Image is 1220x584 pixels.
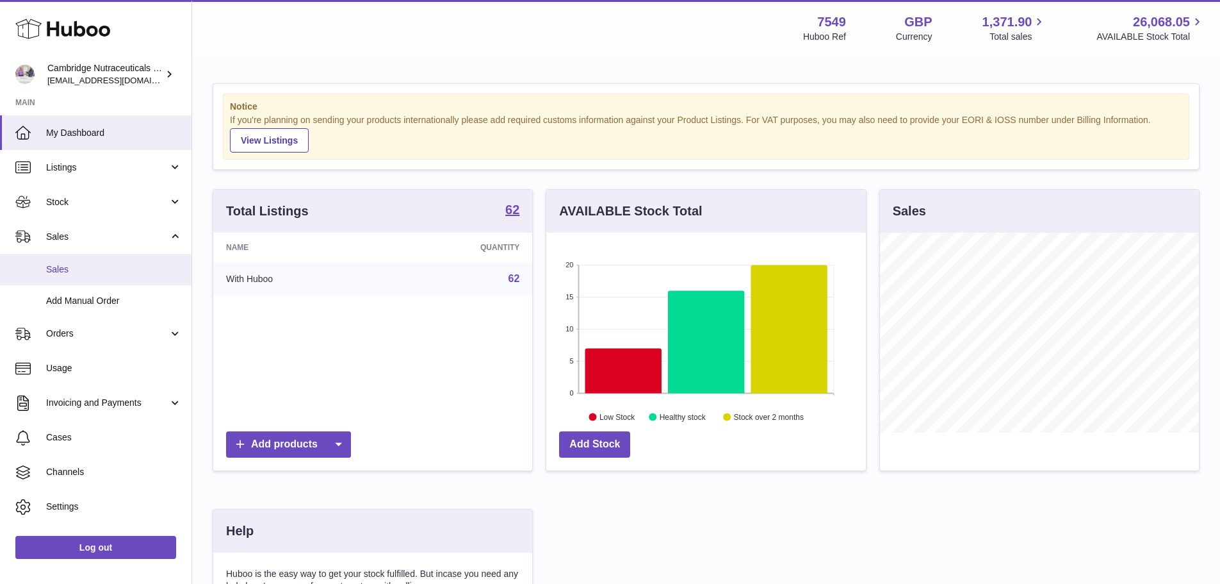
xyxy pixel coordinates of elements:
[505,203,519,216] strong: 62
[566,261,574,269] text: 20
[566,325,574,333] text: 10
[230,114,1182,153] div: If you're planning on sending your products internationally please add required customs informati...
[559,431,630,458] a: Add Stock
[817,13,846,31] strong: 7549
[734,412,804,421] text: Stock over 2 months
[660,412,706,421] text: Healthy stock
[1096,13,1205,43] a: 26,068.05 AVAILABLE Stock Total
[1096,31,1205,43] span: AVAILABLE Stock Total
[982,13,1047,43] a: 1,371.90 Total sales
[904,13,932,31] strong: GBP
[46,231,168,243] span: Sales
[46,362,182,374] span: Usage
[230,128,309,153] a: View Listings
[382,233,532,262] th: Quantity
[47,62,163,87] div: Cambridge Nutraceuticals Ltd
[226,203,309,220] h3: Total Listings
[559,203,702,220] h3: AVAILABLE Stock Total
[15,65,35,84] img: internalAdmin-7549@internal.huboo.com
[226,431,351,458] a: Add products
[46,263,182,276] span: Sales
[46,162,168,174] span: Listings
[508,273,520,284] a: 62
[599,412,635,421] text: Low Stock
[893,203,926,220] h3: Sales
[803,31,846,43] div: Huboo Ref
[230,101,1182,113] strong: Notice
[570,389,574,397] text: 0
[505,203,519,219] a: 62
[896,31,932,43] div: Currency
[46,501,182,513] span: Settings
[213,233,382,262] th: Name
[46,127,182,139] span: My Dashboard
[1133,13,1190,31] span: 26,068.05
[982,13,1032,31] span: 1,371.90
[15,536,176,559] a: Log out
[46,295,182,307] span: Add Manual Order
[46,466,182,478] span: Channels
[566,293,574,301] text: 15
[213,262,382,296] td: With Huboo
[47,75,188,85] span: [EMAIL_ADDRESS][DOMAIN_NAME]
[46,328,168,340] span: Orders
[570,357,574,365] text: 5
[226,522,254,540] h3: Help
[989,31,1046,43] span: Total sales
[46,196,168,208] span: Stock
[46,397,168,409] span: Invoicing and Payments
[46,431,182,444] span: Cases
